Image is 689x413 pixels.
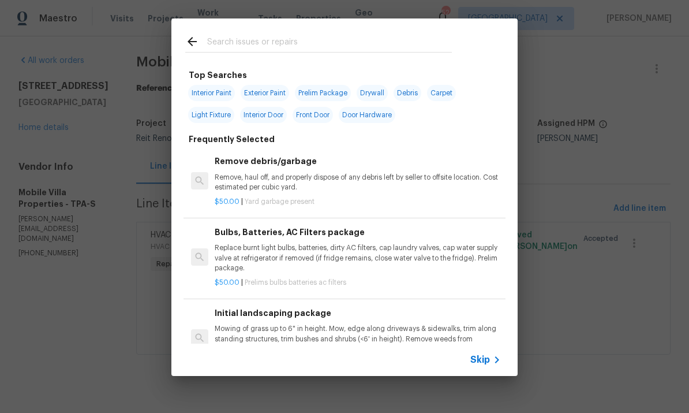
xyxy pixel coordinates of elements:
[215,155,501,168] h6: Remove debris/garbage
[215,198,239,205] span: $50.00
[240,107,287,123] span: Interior Door
[215,278,501,288] p: |
[245,279,346,286] span: Prelims bulbs batteries ac filters
[189,133,275,146] h6: Frequently Selected
[241,85,289,101] span: Exterior Paint
[215,173,501,192] p: Remove, haul off, and properly dispose of any debris left by seller to offsite location. Cost est...
[357,85,388,101] span: Drywall
[215,324,501,354] p: Mowing of grass up to 6" in height. Mow, edge along driveways & sidewalks, trim along standing st...
[215,226,501,239] h6: Bulbs, Batteries, AC Filters package
[215,279,239,286] span: $50.00
[188,85,235,101] span: Interior Paint
[339,107,395,123] span: Door Hardware
[470,354,490,366] span: Skip
[215,307,501,319] h6: Initial landscaping package
[427,85,456,101] span: Carpet
[215,197,501,207] p: |
[245,198,314,205] span: Yard garbage present
[215,243,501,273] p: Replace burnt light bulbs, batteries, dirty AC filters, cap laundry valves, cap water supply valv...
[295,85,351,101] span: Prelim Package
[394,85,421,101] span: Debris
[189,69,247,81] h6: Top Searches
[293,107,333,123] span: Front Door
[207,35,452,52] input: Search issues or repairs
[188,107,234,123] span: Light Fixture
